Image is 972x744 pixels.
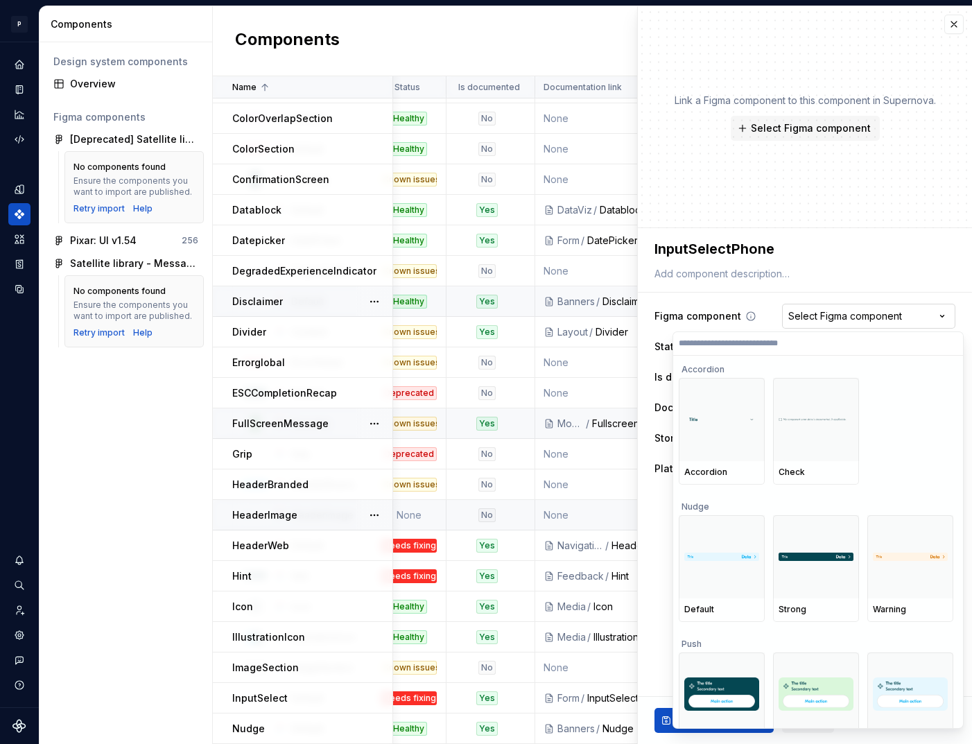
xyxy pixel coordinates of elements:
div: Accordion [679,356,953,378]
div: Push [679,630,953,652]
div: Nudge [679,493,953,515]
div: Default [684,604,759,615]
div: Strong [779,604,853,615]
div: Check [779,467,853,478]
div: Warning [873,604,948,615]
div: Accordion [684,467,759,478]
